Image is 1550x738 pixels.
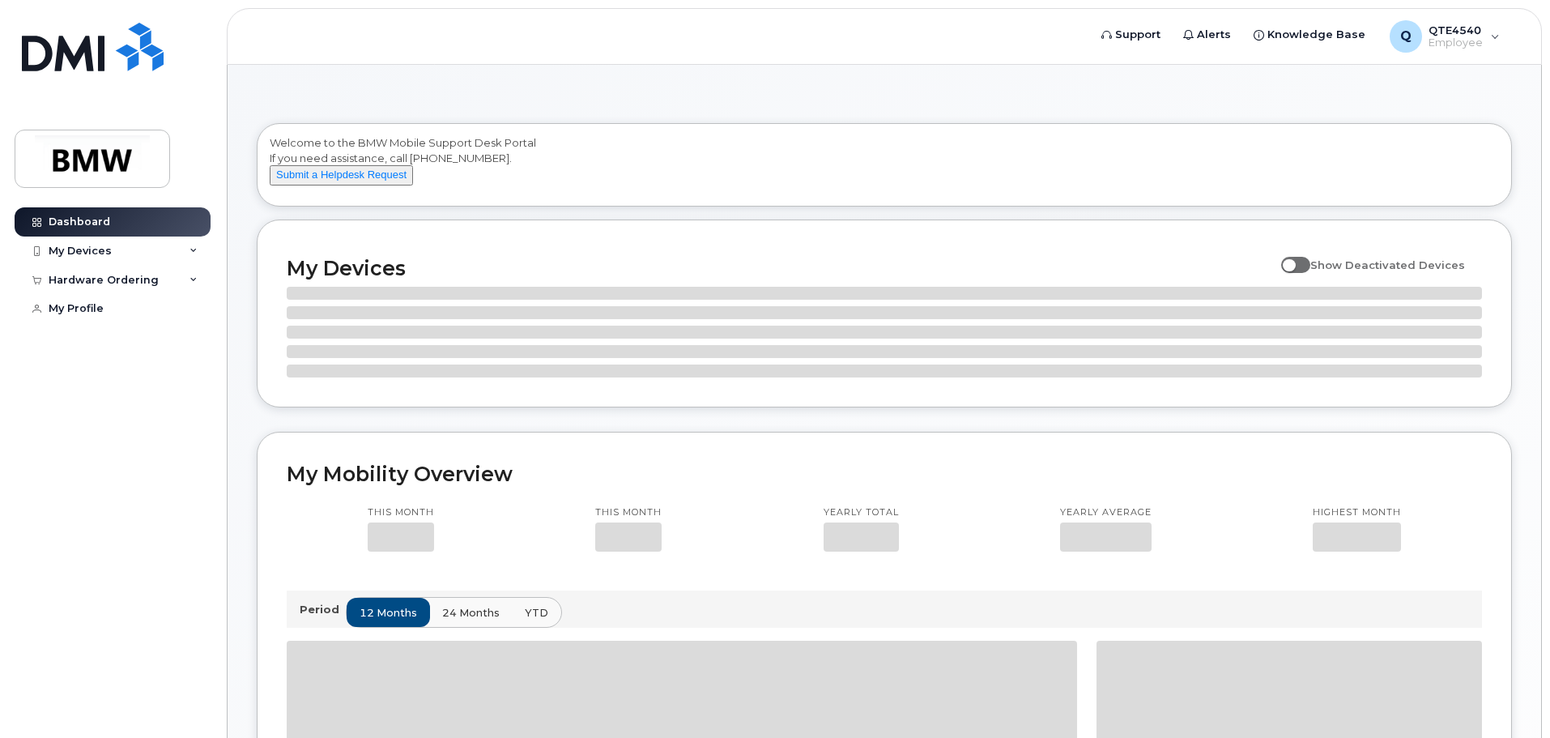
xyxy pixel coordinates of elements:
[595,506,662,519] p: This month
[525,605,548,621] span: YTD
[442,605,500,621] span: 24 months
[1060,506,1152,519] p: Yearly average
[287,256,1273,280] h2: My Devices
[1313,506,1401,519] p: Highest month
[270,165,413,186] button: Submit a Helpdesk Request
[1281,250,1294,262] input: Show Deactivated Devices
[270,168,413,181] a: Submit a Helpdesk Request
[300,602,346,617] p: Period
[824,506,899,519] p: Yearly total
[1310,258,1465,271] span: Show Deactivated Devices
[270,135,1499,200] div: Welcome to the BMW Mobile Support Desk Portal If you need assistance, call [PHONE_NUMBER].
[368,506,434,519] p: This month
[287,462,1482,486] h2: My Mobility Overview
